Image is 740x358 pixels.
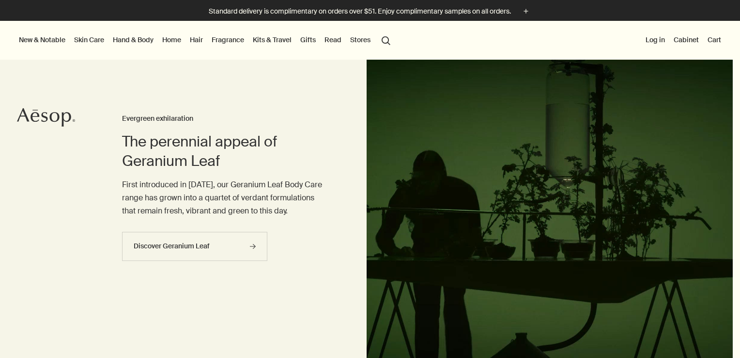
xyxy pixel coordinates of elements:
[122,132,327,171] h2: The perennial appeal of Geranium Leaf
[298,33,318,46] a: Gifts
[209,6,511,16] p: Standard delivery is complimentary on orders over $51. Enjoy complimentary samples on all orders.
[251,33,293,46] a: Kits & Travel
[17,33,67,46] button: New & Notable
[644,21,723,60] nav: supplementary
[323,33,343,46] a: Read
[72,33,106,46] a: Skin Care
[188,33,205,46] a: Hair
[644,33,667,46] button: Log in
[348,33,372,46] button: Stores
[122,232,267,261] a: Discover Geranium Leaf
[17,108,75,130] a: Aesop
[377,31,395,49] button: Open search
[672,33,701,46] a: Cabinet
[17,108,75,127] svg: Aesop
[122,113,327,125] h3: Evergreen exhilaration
[209,6,531,17] button: Standard delivery is complimentary on orders over $51. Enjoy complimentary samples on all orders.
[706,33,723,46] button: Cart
[210,33,246,46] a: Fragrance
[111,33,155,46] a: Hand & Body
[17,21,395,60] nav: primary
[160,33,183,46] a: Home
[122,178,327,218] p: First introduced in [DATE], our Geranium Leaf Body Care range has grown into a quartet of verdant...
